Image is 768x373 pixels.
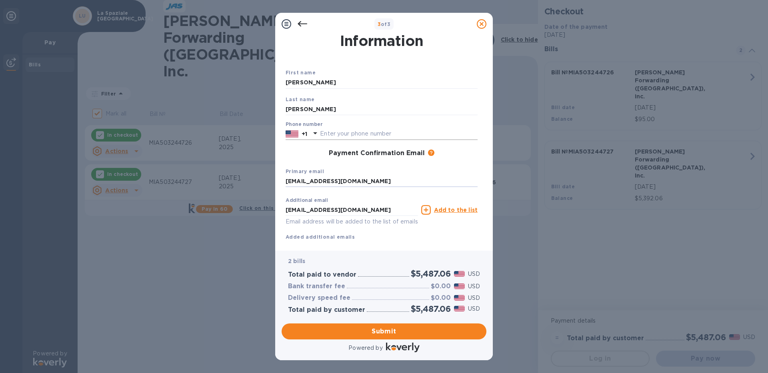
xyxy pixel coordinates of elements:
p: Email address will be added to the list of emails [286,217,418,226]
label: Additional email [286,198,328,203]
h3: Total paid by customer [288,306,365,314]
p: +1 [302,130,307,138]
b: First name [286,70,316,76]
img: USD [454,271,465,277]
input: Enter your phone number [320,128,478,140]
input: Enter your last name [286,103,478,115]
img: Logo [386,343,420,352]
img: USD [454,283,465,289]
span: 3 [378,21,381,27]
h3: Total paid to vendor [288,271,356,279]
h3: Payment Confirmation Email [329,150,425,157]
b: Primary email [286,168,324,174]
p: USD [468,294,480,302]
p: USD [468,282,480,291]
input: Enter your first name [286,77,478,89]
img: USD [454,295,465,301]
b: Last name [286,96,315,102]
h2: $5,487.06 [411,269,451,279]
input: Enter additional email [286,204,418,216]
label: Phone number [286,122,322,127]
h3: $0.00 [431,283,451,290]
h3: $0.00 [431,294,451,302]
span: Submit [288,327,480,336]
h3: Delivery speed fee [288,294,350,302]
b: of 3 [378,21,391,27]
b: 2 bills [288,258,305,264]
u: Add to the list [434,207,478,213]
img: US [286,130,298,138]
h3: Bank transfer fee [288,283,345,290]
button: Submit [282,323,486,339]
img: USD [454,306,465,311]
p: USD [468,305,480,313]
p: Powered by [348,344,382,352]
iframe: Chat Widget [589,52,768,373]
p: USD [468,270,480,278]
input: Enter your primary name [286,176,478,187]
h1: Payment Contact Information [286,16,478,49]
b: Added additional emails [286,234,355,240]
h2: $5,487.06 [411,304,451,314]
